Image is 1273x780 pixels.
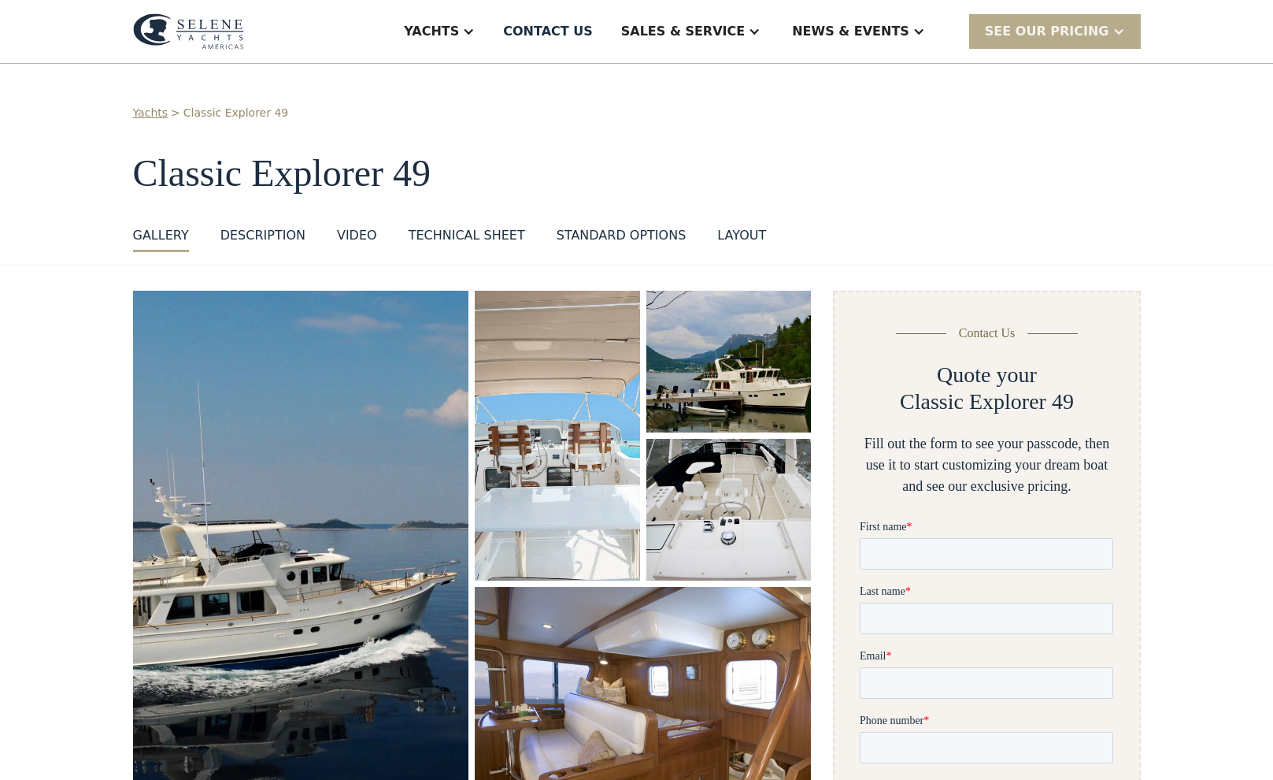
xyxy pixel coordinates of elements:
[860,433,1113,497] div: Fill out the form to see your passcode, then use it to start customizing your dream boat and see ...
[4,688,13,697] input: I want to subscribe to your Newsletter.Unsubscribe any time by clicking the link at the bottom of...
[337,226,377,245] div: VIDEO
[717,226,766,252] a: layout
[621,22,745,41] div: Sales & Service
[17,688,198,700] strong: I want to subscribe to your Newsletter.
[4,639,242,665] span: Reply STOP to unsubscribe at any time.
[717,226,766,245] div: layout
[646,291,812,433] a: open lightbox
[133,13,244,50] img: logo
[557,226,686,245] div: standard options
[646,291,812,433] img: 50 foot motor yacht
[900,388,1074,415] h2: Classic Explorer 49
[792,22,909,41] div: News & EVENTS
[220,226,305,245] div: DESCRIPTION
[17,639,187,651] strong: Yes, I'd like to receive SMS updates.
[171,105,180,121] div: >
[133,153,1141,195] h1: Classic Explorer 49
[985,22,1109,41] div: SEE Our Pricing
[404,22,459,41] div: Yachts
[4,688,253,728] span: Unsubscribe any time by clicking the link at the bottom of any message
[503,22,593,41] div: Contact US
[937,362,1037,388] h2: Quote your
[2,589,245,617] span: We respect your time - only the good stuff, never spam.
[2,537,251,579] span: Tick the box below to receive occasional updates, exclusive offers, and VIP access via text message.
[409,226,525,245] div: Technical sheet
[959,324,1016,343] div: Contact Us
[183,105,288,121] a: Classic Explorer 49
[133,226,189,245] div: GALLERY
[475,291,639,581] a: open lightbox
[4,639,13,648] input: Yes, I'd like to receive SMS updates.Reply STOP to unsubscribe at any time.
[133,105,168,121] a: Yachts
[646,439,812,581] a: open lightbox
[220,226,305,252] a: DESCRIPTION
[646,439,812,581] img: 50 foot motor yacht
[337,226,377,252] a: VIDEO
[409,226,525,252] a: Technical sheet
[969,14,1141,48] div: SEE Our Pricing
[557,226,686,252] a: standard options
[133,226,189,252] a: GALLERY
